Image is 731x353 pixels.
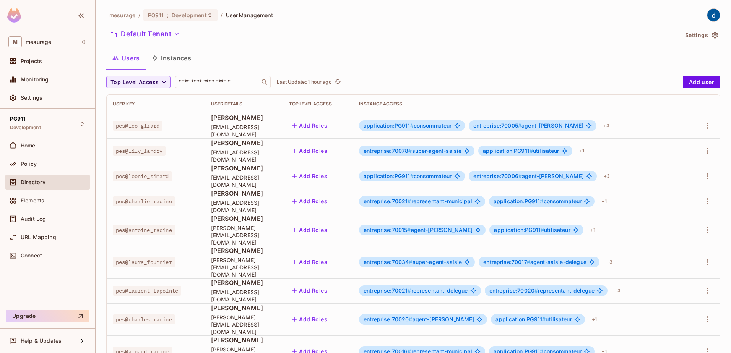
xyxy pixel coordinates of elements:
span: Monitoring [21,76,49,83]
span: pes@charles_racine [113,314,175,324]
span: agent-[PERSON_NAME] [473,173,584,179]
div: + 1 [589,313,600,325]
span: Projects [21,58,42,64]
button: Add Roles [289,285,330,297]
span: PG911 [148,11,164,19]
span: : [166,12,169,18]
span: entreprise:70006 [473,173,522,179]
button: Default Tenant [106,28,183,40]
span: [EMAIL_ADDRESS][DOMAIN_NAME] [211,123,277,138]
div: User Key [113,101,199,107]
button: Add user [683,76,720,88]
img: SReyMgAAAABJRU5ErkJggg== [7,8,21,23]
span: pes@leo_girard [113,121,162,131]
span: entreprise:70034 [364,259,413,265]
span: consommateur [494,198,582,204]
button: Instances [146,49,197,68]
button: Top Level Access [106,76,171,88]
span: [EMAIL_ADDRESS][DOMAIN_NAME] [211,288,277,303]
button: Add Roles [289,195,330,207]
span: agent-[PERSON_NAME] [364,227,473,233]
span: # [407,227,411,233]
span: pes@leonie_simard [113,171,172,181]
span: pes@lily_landry [113,146,166,156]
span: representant-municipal [364,198,472,204]
span: Settings [21,95,42,101]
span: Connect [21,253,42,259]
button: Add Roles [289,224,330,236]
span: URL Mapping [21,234,56,240]
span: entreprise:70005 [473,122,522,129]
img: dev 911gcl [707,9,720,21]
span: pes@laura_fournier [113,257,175,267]
span: Audit Log [21,216,46,222]
span: Home [21,142,36,149]
span: application:PG911 [483,147,533,154]
div: + 3 [600,120,612,132]
span: # [518,173,522,179]
span: agent-[PERSON_NAME] [473,123,583,129]
span: application:PG911 [494,227,544,233]
span: entreprise:70021 [364,287,411,294]
span: agent-[PERSON_NAME] [364,316,474,322]
span: # [534,287,538,294]
span: entreprise:70015 [364,227,411,233]
span: # [408,287,411,294]
div: Top Level Access [289,101,347,107]
span: # [540,198,543,204]
span: # [542,316,546,322]
span: [PERSON_NAME] [211,164,277,172]
span: utilisateur [495,316,572,322]
div: + 3 [601,170,613,182]
span: [EMAIL_ADDRESS][DOMAIN_NAME] [211,199,277,214]
span: Workspace: mesurage [26,39,51,45]
span: pes@charlie_racine [113,196,175,206]
span: [PERSON_NAME] [211,139,277,147]
span: Top Level Access [110,78,159,87]
span: # [541,227,544,233]
span: # [527,259,530,265]
span: entreprise:70021 [364,198,411,204]
button: Upgrade [6,310,89,322]
button: Users [106,49,146,68]
span: refresh [335,78,341,86]
span: Development [172,11,207,19]
span: [PERSON_NAME] [211,304,277,312]
div: + 3 [603,256,616,268]
span: the active workspace [109,11,135,19]
div: + 1 [587,224,598,236]
button: Add Roles [289,170,330,182]
span: Elements [21,198,44,204]
span: super-agent-saisie [364,259,462,265]
span: Help & Updates [21,338,62,344]
span: entreprise:70078 [364,147,412,154]
span: [PERSON_NAME][EMAIL_ADDRESS][DOMAIN_NAME] [211,256,277,278]
span: super-agent-saisie [364,148,461,154]
span: [PERSON_NAME] [211,336,277,344]
p: Last Updated 1 hour ago [277,79,331,85]
button: Settings [682,29,720,41]
span: application:PG911 [494,198,544,204]
span: # [530,147,533,154]
div: + 3 [611,285,624,297]
li: / [138,11,140,19]
button: Add Roles [289,120,330,132]
span: [PERSON_NAME] [211,214,277,223]
span: [PERSON_NAME] [211,246,277,255]
span: [PERSON_NAME] [211,189,277,198]
span: application:PG911 [495,316,546,322]
span: [EMAIL_ADDRESS][DOMAIN_NAME] [211,174,277,188]
span: application:PG911 [364,173,414,179]
span: PG911 [10,116,26,122]
li: / [221,11,223,19]
span: utilisateur [494,227,570,233]
span: Policy [21,161,37,167]
span: # [410,122,414,129]
span: # [409,259,412,265]
span: # [409,316,412,322]
span: # [410,173,414,179]
div: User Details [211,101,277,107]
span: representant-delegue [364,288,468,294]
span: agent-saisie-delegue [483,259,586,265]
div: + 1 [576,145,587,157]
